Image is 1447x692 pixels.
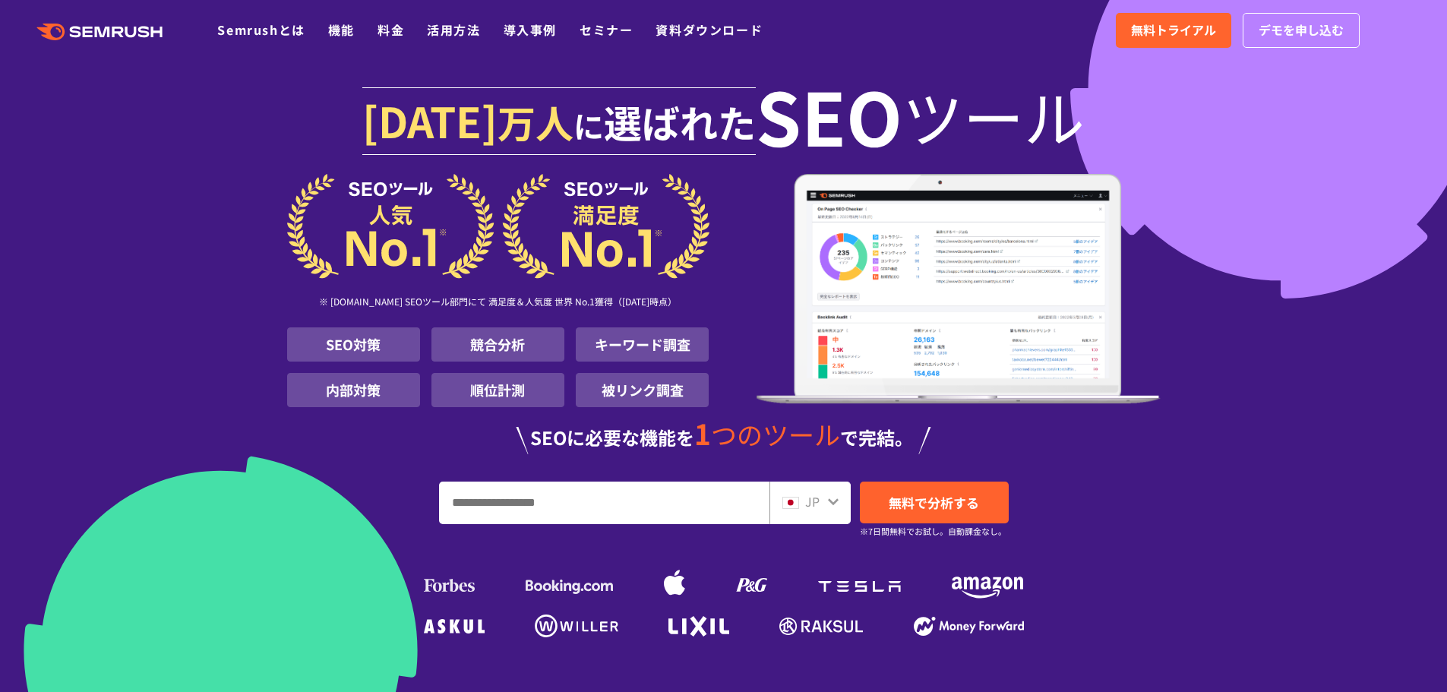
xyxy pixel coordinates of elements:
a: 導入事例 [504,21,557,39]
li: 被リンク調査 [576,373,709,407]
span: 無料トライアル [1131,21,1216,40]
span: 万人 [498,94,573,149]
a: 資料ダウンロード [656,21,763,39]
a: Semrushとは [217,21,305,39]
li: SEO対策 [287,327,420,362]
li: 競合分析 [431,327,564,362]
a: 機能 [328,21,355,39]
span: 無料で分析する [889,493,979,512]
div: SEOに必要な機能を [287,419,1161,454]
span: JP [805,492,820,510]
span: 選ばれた [604,94,756,149]
a: 無料トライアル [1116,13,1231,48]
input: URL、キーワードを入力してください [440,482,769,523]
span: SEO [756,85,902,146]
a: 料金 [378,21,404,39]
small: ※7日間無料でお試し。自動課金なし。 [860,524,1006,539]
li: キーワード調査 [576,327,709,362]
span: 1 [694,412,711,453]
span: ツール [902,85,1085,146]
li: 順位計測 [431,373,564,407]
a: 活用方法 [427,21,480,39]
span: [DATE] [362,90,498,150]
span: に [573,103,604,147]
div: ※ [DOMAIN_NAME] SEOツール部門にて 満足度＆人気度 世界 No.1獲得（[DATE]時点） [287,279,709,327]
a: 無料で分析する [860,482,1009,523]
li: 内部対策 [287,373,420,407]
span: で完結。 [840,424,913,450]
span: つのツール [711,416,840,453]
a: デモを申し込む [1243,13,1360,48]
a: セミナー [580,21,633,39]
span: デモを申し込む [1259,21,1344,40]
